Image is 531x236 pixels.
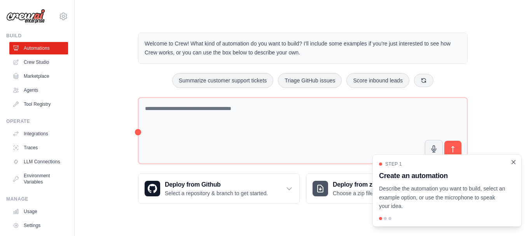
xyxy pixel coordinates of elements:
[9,98,68,110] a: Tool Registry
[9,170,68,188] a: Environment Variables
[385,161,402,167] span: Step 1
[9,84,68,96] a: Agents
[6,118,68,124] div: Operate
[492,199,531,236] iframe: Chat Widget
[165,180,268,189] h3: Deploy from Github
[145,39,461,57] p: Welcome to Crew! What kind of automation do you want to build? I'll include some examples if you'...
[6,9,45,24] img: Logo
[9,56,68,68] a: Crew Studio
[172,73,273,88] button: Summarize customer support tickets
[9,70,68,82] a: Marketplace
[333,189,398,197] p: Choose a zip file to upload.
[510,159,517,165] button: Close walkthrough
[9,205,68,218] a: Usage
[379,184,506,211] p: Describe the automation you want to build, select an example option, or use the microphone to spe...
[9,142,68,154] a: Traces
[6,196,68,202] div: Manage
[9,128,68,140] a: Integrations
[346,73,409,88] button: Score inbound leads
[165,189,268,197] p: Select a repository & branch to get started.
[379,170,506,181] h3: Create an automation
[9,156,68,168] a: LLM Connections
[9,42,68,54] a: Automations
[333,180,398,189] h3: Deploy from zip file
[9,219,68,232] a: Settings
[6,33,68,39] div: Build
[278,73,342,88] button: Triage GitHub issues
